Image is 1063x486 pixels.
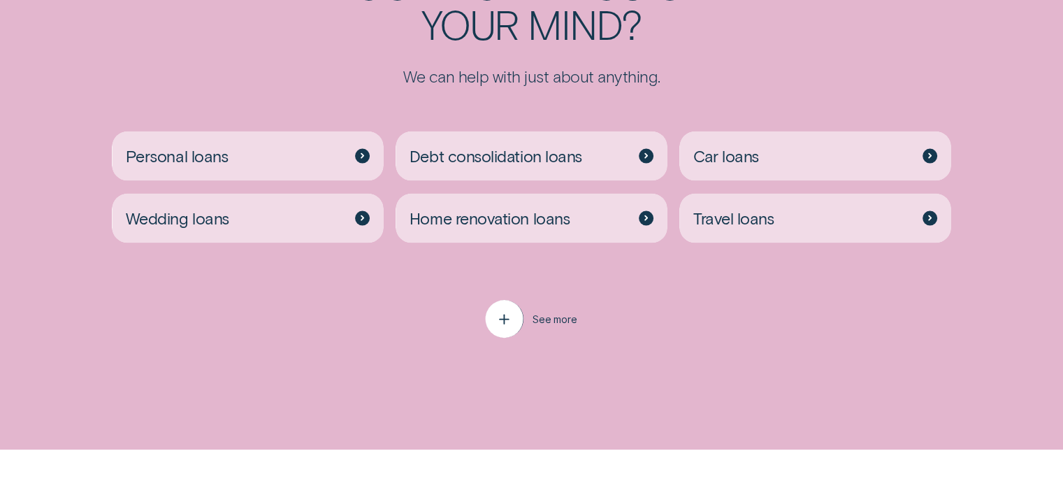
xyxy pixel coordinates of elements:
span: Home renovation loans [410,208,570,229]
span: See more [533,313,577,326]
a: Wedding loans [112,194,383,243]
span: Car loans [693,146,759,166]
a: Travel loans [679,194,950,243]
a: Car loans [679,131,950,181]
span: Personal loans [126,146,229,166]
span: Debt consolidation loans [410,146,582,166]
a: Home renovation loans [396,194,667,243]
button: See more [486,301,577,338]
p: We can help with just about anything. [289,66,774,87]
span: Travel loans [693,208,774,229]
span: Wedding loans [126,208,229,229]
a: Debt consolidation loans [396,131,667,181]
a: Personal loans [112,131,383,181]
